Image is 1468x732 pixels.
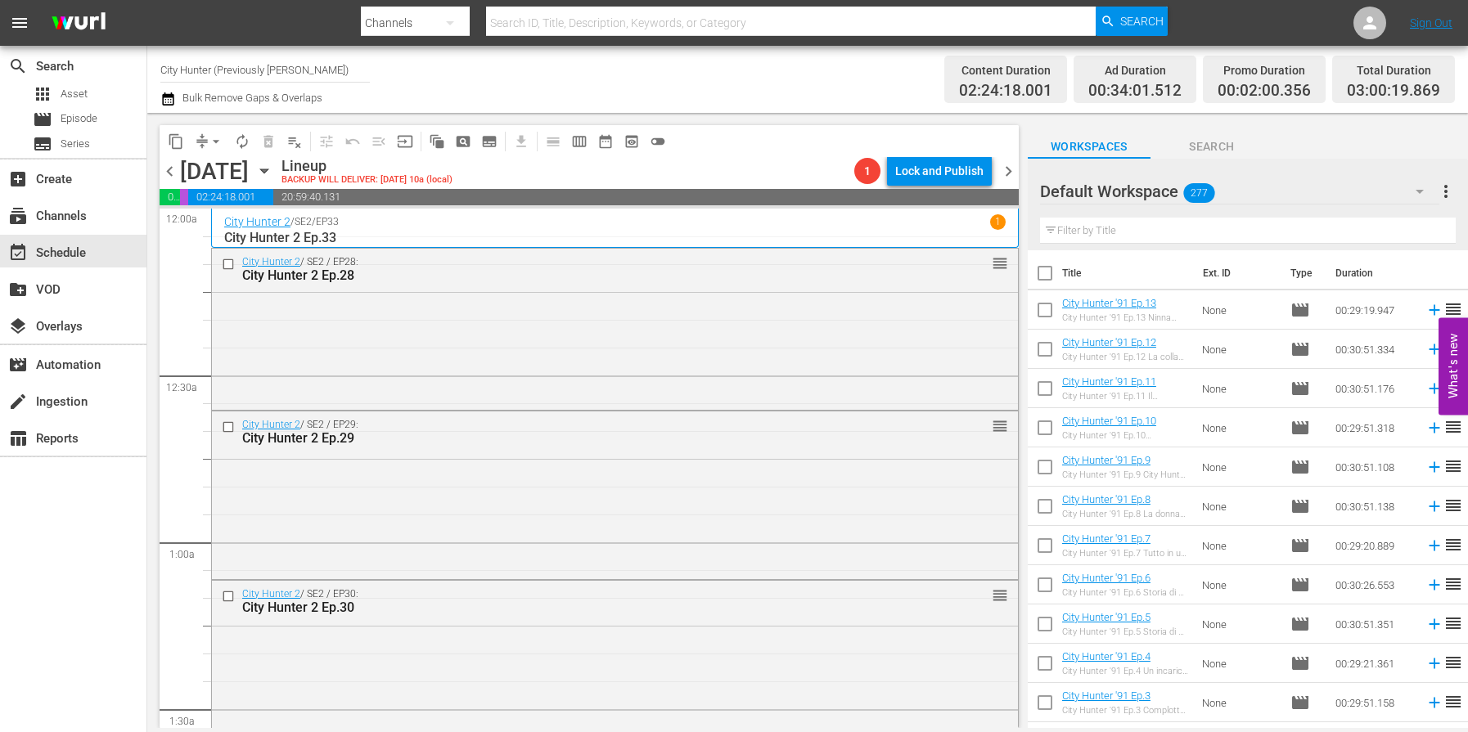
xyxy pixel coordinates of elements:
[8,56,28,76] span: Search
[1425,340,1443,358] svg: Add to Schedule
[242,267,928,283] div: City Hunter 2 Ep.28
[992,586,1008,603] button: reorder
[273,189,1019,205] span: 20:59:40.131
[188,189,273,205] span: 02:24:18.001
[392,128,418,155] span: Update Metadata from Key Asset
[1425,458,1443,476] svg: Add to Schedule
[1443,574,1463,594] span: reorder
[8,392,28,411] span: Ingestion
[1193,250,1281,296] th: Ext. ID
[1196,604,1284,644] td: None
[1443,496,1463,515] span: reorder
[8,429,28,448] span: Reports
[281,128,308,155] span: Clear Lineup
[1290,496,1310,516] span: Episode
[1347,59,1440,82] div: Total Duration
[1062,548,1189,559] div: City Hunter '91 Ep.7 Tutto in un giorno
[429,133,445,150] span: auto_awesome_motion_outlined
[180,92,322,104] span: Bulk Remove Gaps & Overlaps
[1425,301,1443,319] svg: Add to Schedule
[290,216,295,227] p: /
[366,128,392,155] span: Fill episodes with ad slates
[224,230,1006,245] p: City Hunter 2 Ep.33
[1290,653,1310,673] span: Episode
[1062,509,1189,519] div: City Hunter '91 Ep.8 La donna che grida vendetta
[1062,352,1189,362] div: City Hunter '91 Ep.12 La collana dei ricordi
[242,419,928,446] div: / SE2 / EP29:
[1425,654,1443,672] svg: Add to Schedule
[645,128,671,155] span: 24 hours Lineup View is OFF
[281,175,453,186] div: BACKUP WILL DELIVER: [DATE] 10a (local)
[1329,447,1419,487] td: 00:30:51.108
[1088,59,1182,82] div: Ad Duration
[592,128,619,155] span: Month Calendar View
[242,588,300,600] a: City Hunter 2
[1443,692,1463,712] span: reorder
[1347,82,1440,101] span: 03:00:19.869
[1290,693,1310,712] span: Episode
[242,256,928,283] div: / SE2 / EP28:
[1439,317,1468,415] button: Open Feedback Widget
[1290,300,1310,320] span: Episode
[992,254,1008,271] button: reorder
[180,189,188,205] span: 00:02:00.356
[1196,447,1284,487] td: None
[224,215,290,228] a: City Hunter 2
[160,189,180,205] span: 00:34:01.512
[1425,419,1443,437] svg: Add to Schedule
[1196,408,1284,447] td: None
[450,128,476,155] span: Create Search Block
[1218,59,1311,82] div: Promo Duration
[255,128,281,155] span: Select an event to delete
[1062,532,1151,545] a: City Hunter '91 Ep.7
[1062,469,1189,480] div: City Hunter '91 Ep.9 City Hunter morirà all'alba
[998,161,1019,182] span: chevron_right
[1410,16,1452,29] a: Sign Out
[1425,576,1443,594] svg: Add to Schedule
[534,125,566,157] span: Day Calendar View
[1425,694,1443,712] svg: Add to Schedule
[281,157,453,175] div: Lineup
[566,128,592,155] span: Week Calendar View
[1329,330,1419,369] td: 00:30:51.334
[1326,250,1424,296] th: Duration
[242,430,928,446] div: City Hunter 2 Ep.29
[1329,604,1419,644] td: 00:30:51.351
[295,216,316,227] p: SE2 /
[1040,168,1439,214] div: Default Workspace
[854,164,880,177] span: 1
[571,133,588,150] span: calendar_view_week_outlined
[61,136,90,152] span: Series
[1062,336,1156,348] a: City Hunter '91 Ep.12
[502,125,534,157] span: Download as CSV
[39,4,118,43] img: ans4CAIJ8jUAAAAAAAAAAAAAAAAAAAAAAAAgQb4GAAAAAAAAAAAAAAAAAAAAAAAAJMjXAAAAAAAAAAAAAAAAAAAAAAAAgAT5G...
[242,588,928,615] div: / SE2 / EP30:
[1183,176,1214,210] span: 277
[1062,493,1151,505] a: City Hunter '91 Ep.8
[1329,369,1419,408] td: 00:30:51.176
[397,133,413,150] span: input
[959,59,1052,82] div: Content Duration
[992,254,1008,272] span: reorder
[650,133,666,150] span: toggle_off
[1062,626,1189,637] div: City Hunter '91 Ep.5 Storia di un fantasma (prima parte)
[418,125,450,157] span: Refresh All Search Blocks
[1329,487,1419,526] td: 00:30:51.138
[33,134,52,154] span: Series
[1062,587,1189,598] div: City Hunter '91 Ep.6 Storia di un fantasma (seconda parte)
[992,586,1008,604] span: reorder
[1436,172,1456,211] button: more_vert
[1196,290,1284,330] td: None
[1425,615,1443,633] svg: Add to Schedule
[1443,299,1463,319] span: reorder
[1062,689,1151,702] a: City Hunter '91 Ep.3
[1329,526,1419,565] td: 00:29:20.889
[1281,250,1326,296] th: Type
[1196,565,1284,604] td: None
[242,419,300,430] a: City Hunter 2
[8,355,28,375] span: movie_filter
[959,82,1052,101] span: 02:24:18.001
[992,417,1008,435] span: reorder
[1290,339,1310,359] span: Episode
[1062,650,1151,662] a: City Hunter '91 Ep.4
